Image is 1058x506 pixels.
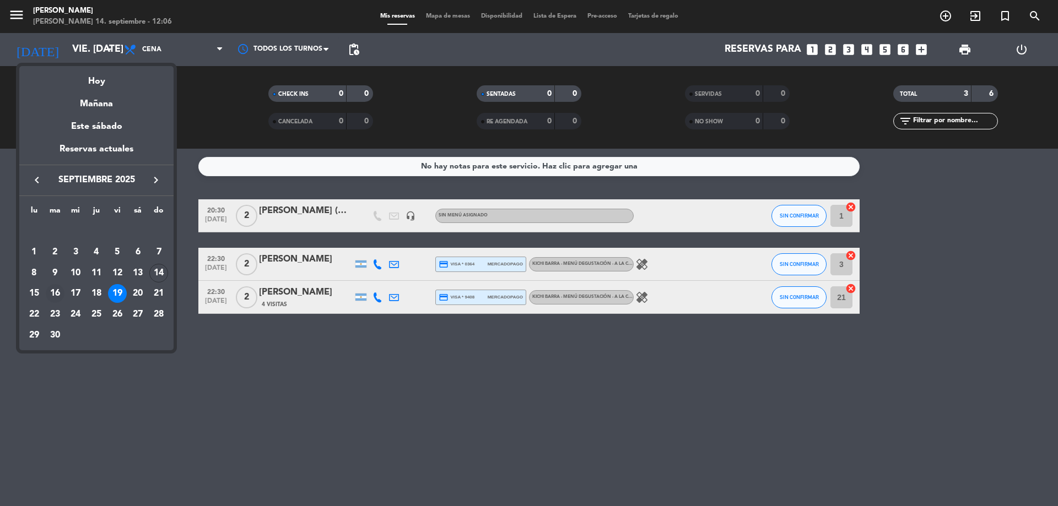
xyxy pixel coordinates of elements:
[108,243,127,262] div: 5
[30,173,44,187] i: keyboard_arrow_left
[128,284,147,303] div: 20
[107,242,128,263] td: 5 de septiembre de 2025
[107,204,128,221] th: viernes
[87,264,106,282] div: 11
[19,66,174,89] div: Hoy
[25,264,44,282] div: 8
[66,264,85,282] div: 10
[24,304,45,325] td: 22 de septiembre de 2025
[65,283,86,304] td: 17 de septiembre de 2025
[24,221,169,242] td: SEP.
[65,304,86,325] td: 24 de septiembre de 2025
[47,173,146,187] span: septiembre 2025
[25,305,44,324] div: 22
[46,264,64,282] div: 9
[24,204,45,221] th: lunes
[66,284,85,303] div: 17
[87,284,106,303] div: 18
[128,283,149,304] td: 20 de septiembre de 2025
[128,243,147,262] div: 6
[45,304,66,325] td: 23 de septiembre de 2025
[128,263,149,284] td: 13 de septiembre de 2025
[45,283,66,304] td: 16 de septiembre de 2025
[86,283,107,304] td: 18 de septiembre de 2025
[45,204,66,221] th: martes
[45,325,66,346] td: 30 de septiembre de 2025
[149,173,163,187] i: keyboard_arrow_right
[108,264,127,282] div: 12
[149,243,168,262] div: 7
[149,264,168,282] div: 14
[65,263,86,284] td: 10 de septiembre de 2025
[27,173,47,187] button: keyboard_arrow_left
[19,111,174,142] div: Este sábado
[65,204,86,221] th: miércoles
[148,204,169,221] th: domingo
[65,242,86,263] td: 3 de septiembre de 2025
[108,284,127,303] div: 19
[146,173,166,187] button: keyboard_arrow_right
[86,263,107,284] td: 11 de septiembre de 2025
[86,204,107,221] th: jueves
[25,284,44,303] div: 15
[107,304,128,325] td: 26 de septiembre de 2025
[24,283,45,304] td: 15 de septiembre de 2025
[66,305,85,324] div: 24
[87,305,106,324] div: 25
[46,243,64,262] div: 2
[149,284,168,303] div: 21
[24,263,45,284] td: 8 de septiembre de 2025
[128,264,147,282] div: 13
[107,263,128,284] td: 12 de septiembre de 2025
[19,89,174,111] div: Mañana
[46,326,64,345] div: 30
[149,305,168,324] div: 28
[148,242,169,263] td: 7 de septiembre de 2025
[24,325,45,346] td: 29 de septiembre de 2025
[19,142,174,165] div: Reservas actuales
[128,204,149,221] th: sábado
[87,243,106,262] div: 4
[25,326,44,345] div: 29
[148,283,169,304] td: 21 de septiembre de 2025
[128,242,149,263] td: 6 de septiembre de 2025
[25,243,44,262] div: 1
[46,284,64,303] div: 16
[128,304,149,325] td: 27 de septiembre de 2025
[66,243,85,262] div: 3
[108,305,127,324] div: 26
[86,242,107,263] td: 4 de septiembre de 2025
[24,242,45,263] td: 1 de septiembre de 2025
[45,242,66,263] td: 2 de septiembre de 2025
[46,305,64,324] div: 23
[107,283,128,304] td: 19 de septiembre de 2025
[45,263,66,284] td: 9 de septiembre de 2025
[148,263,169,284] td: 14 de septiembre de 2025
[148,304,169,325] td: 28 de septiembre de 2025
[86,304,107,325] td: 25 de septiembre de 2025
[128,305,147,324] div: 27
